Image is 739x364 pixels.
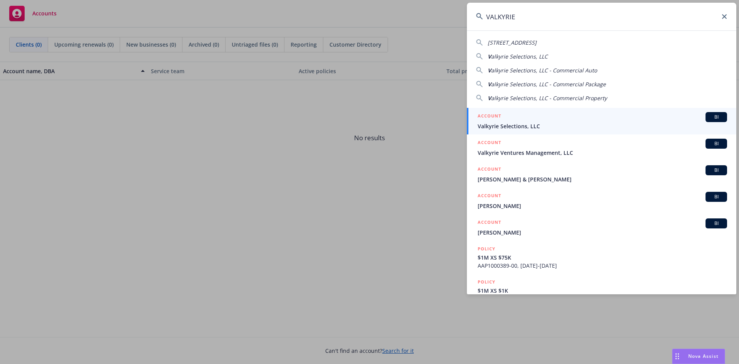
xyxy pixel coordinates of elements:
span: BI [709,140,724,147]
a: POLICY$1M XS $1K [467,274,736,307]
span: Valkyrie Ventures Management, LLC [478,149,727,157]
h5: ACCOUNT [478,112,501,121]
h5: ACCOUNT [478,165,501,174]
span: AAP1000389-00, [DATE]-[DATE] [478,262,727,270]
span: [PERSON_NAME] & [PERSON_NAME] [478,175,727,183]
span: $1M XS $75K [478,253,727,262]
h5: ACCOUNT [478,192,501,201]
h5: POLICY [478,245,495,253]
a: ACCOUNTBI[PERSON_NAME] & [PERSON_NAME] [467,161,736,188]
span: $1M XS $1K [478,287,727,295]
input: Search... [467,3,736,30]
span: V [488,67,491,74]
span: BI [709,167,724,174]
a: POLICY$1M XS $75KAAP1000389-00, [DATE]-[DATE] [467,241,736,274]
span: Valkyrie Selections, LLC [478,122,727,130]
span: alkyrie Selections, LLC - Commercial Package [491,81,606,88]
span: alkyrie Selections, LLC - Commercial Property [491,94,607,102]
a: ACCOUNTBI[PERSON_NAME] [467,214,736,241]
span: V [488,81,491,88]
span: V [488,94,491,102]
h5: POLICY [478,278,495,286]
a: ACCOUNTBI[PERSON_NAME] [467,188,736,214]
h5: ACCOUNT [478,218,501,228]
button: Nova Assist [672,349,725,364]
a: ACCOUNTBIValkyrie Selections, LLC [467,108,736,134]
span: [STREET_ADDRESS] [488,39,537,46]
h5: ACCOUNT [478,139,501,148]
span: [PERSON_NAME] [478,202,727,210]
span: V [488,53,491,60]
span: alkyrie Selections, LLC - Commercial Auto [491,67,597,74]
span: BI [709,193,724,200]
span: Nova Assist [688,353,719,359]
div: Drag to move [672,349,682,364]
span: alkyrie Selections, LLC [491,53,548,60]
span: [PERSON_NAME] [478,228,727,237]
span: BI [709,220,724,227]
span: BI [709,114,724,121]
a: ACCOUNTBIValkyrie Ventures Management, LLC [467,134,736,161]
